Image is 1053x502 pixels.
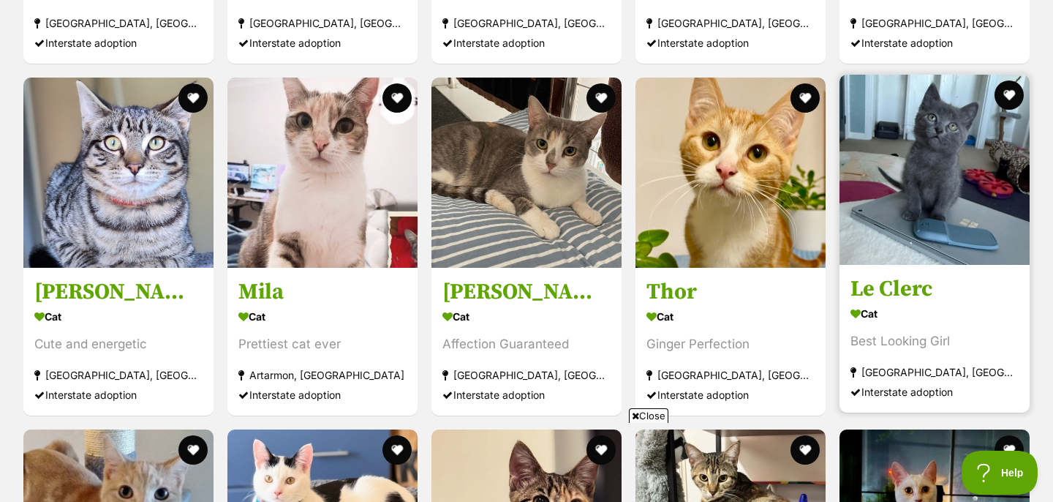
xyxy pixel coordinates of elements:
[646,278,815,306] h3: Thor
[646,306,815,327] div: Cat
[646,33,815,53] div: Interstate adoption
[442,306,611,327] div: Cat
[850,13,1019,33] div: [GEOGRAPHIC_DATA], [GEOGRAPHIC_DATA]
[34,385,203,405] div: Interstate adoption
[238,306,407,327] div: Cat
[238,278,407,306] h3: Mila
[238,13,407,33] div: [GEOGRAPHIC_DATA], [GEOGRAPHIC_DATA]
[790,83,820,113] button: favourite
[635,78,826,268] img: Thor
[850,331,1019,351] div: Best Looking Girl
[442,385,611,405] div: Interstate adoption
[442,334,611,354] div: Affection Guaranteed
[646,385,815,405] div: Interstate adoption
[34,334,203,354] div: Cute and energetic
[850,382,1019,402] div: Interstate adoption
[172,429,881,495] iframe: Advertisement
[994,80,1024,110] button: favourite
[635,267,826,416] a: Thor Cat Ginger Perfection [GEOGRAPHIC_DATA], [GEOGRAPHIC_DATA] Interstate adoption favourite
[850,303,1019,324] div: Cat
[227,267,418,416] a: Mila Cat Prettiest cat ever Artarmon, [GEOGRAPHIC_DATA] Interstate adoption favourite
[34,365,203,385] div: [GEOGRAPHIC_DATA], [GEOGRAPHIC_DATA]
[850,33,1019,53] div: Interstate adoption
[839,75,1030,265] img: Le Clerc
[646,13,815,33] div: [GEOGRAPHIC_DATA], [GEOGRAPHIC_DATA]
[238,365,407,385] div: Artarmon, [GEOGRAPHIC_DATA]
[178,83,208,113] button: favourite
[629,408,668,423] span: Close
[431,267,622,416] a: [PERSON_NAME] Cat Affection Guaranteed [GEOGRAPHIC_DATA], [GEOGRAPHIC_DATA] Interstate adoption f...
[646,334,815,354] div: Ginger Perfection
[850,362,1019,382] div: [GEOGRAPHIC_DATA], [GEOGRAPHIC_DATA]
[442,13,611,33] div: [GEOGRAPHIC_DATA], [GEOGRAPHIC_DATA]
[442,33,611,53] div: Interstate adoption
[586,83,616,113] button: favourite
[646,365,815,385] div: [GEOGRAPHIC_DATA], [GEOGRAPHIC_DATA]
[238,33,407,53] div: Interstate adoption
[431,78,622,268] img: Eleanor
[23,78,214,268] img: Chandler
[238,334,407,354] div: Prettiest cat ever
[34,306,203,327] div: Cat
[238,385,407,405] div: Interstate adoption
[850,275,1019,303] h3: Le Clerc
[34,13,203,33] div: [GEOGRAPHIC_DATA], [GEOGRAPHIC_DATA]
[839,264,1030,413] a: Le Clerc Cat Best Looking Girl [GEOGRAPHIC_DATA], [GEOGRAPHIC_DATA] Interstate adoption favourite
[442,278,611,306] h3: [PERSON_NAME]
[23,267,214,416] a: [PERSON_NAME] Cat Cute and energetic [GEOGRAPHIC_DATA], [GEOGRAPHIC_DATA] Interstate adoption fav...
[442,365,611,385] div: [GEOGRAPHIC_DATA], [GEOGRAPHIC_DATA]
[962,451,1038,495] iframe: Help Scout Beacon - Open
[382,83,412,113] button: favourite
[34,278,203,306] h3: [PERSON_NAME]
[994,435,1024,465] button: favourite
[34,33,203,53] div: Interstate adoption
[227,78,418,268] img: Mila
